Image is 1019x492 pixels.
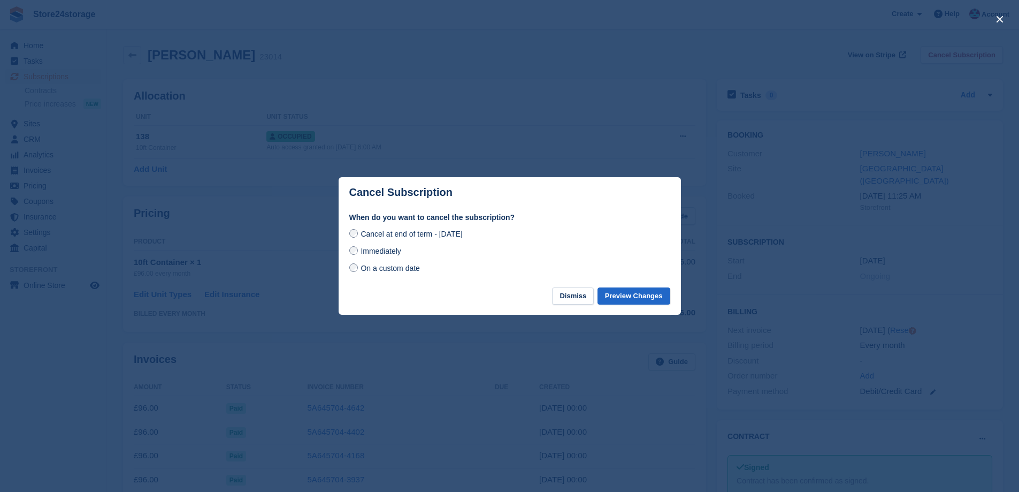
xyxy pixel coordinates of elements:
span: Immediately [361,247,401,255]
p: Cancel Subscription [349,186,453,199]
input: On a custom date [349,263,358,272]
span: On a custom date [361,264,420,273]
input: Immediately [349,246,358,255]
button: Dismiss [552,287,594,305]
input: Cancel at end of term - [DATE] [349,229,358,238]
span: Cancel at end of term - [DATE] [361,230,462,238]
button: close [991,11,1008,28]
button: Preview Changes [597,287,670,305]
label: When do you want to cancel the subscription? [349,212,670,223]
